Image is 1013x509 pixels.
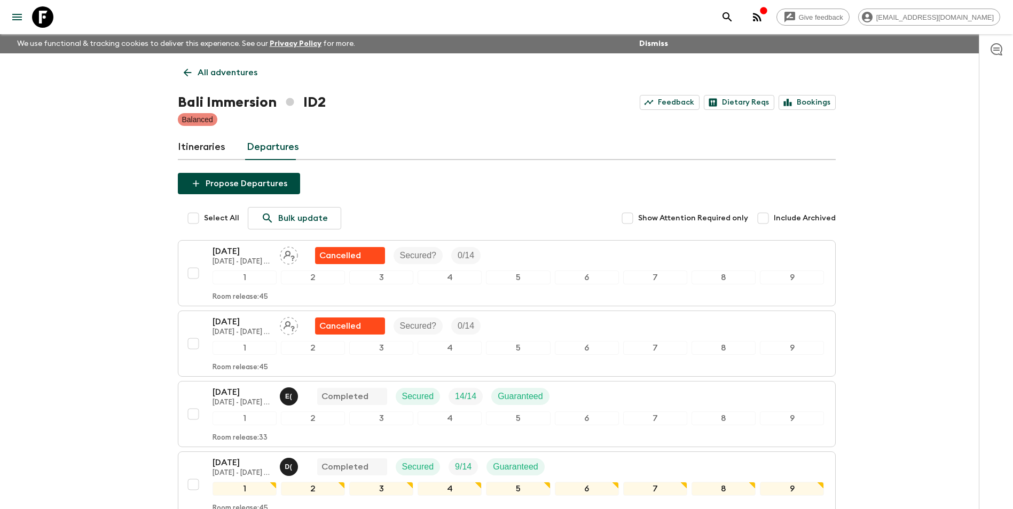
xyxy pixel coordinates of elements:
div: Trip Fill [451,247,481,264]
span: Give feedback [793,13,849,21]
div: 6 [555,482,619,496]
a: Privacy Policy [270,40,321,47]
p: Completed [321,460,368,473]
div: 1 [213,411,277,425]
div: 4 [418,482,482,496]
p: [DATE] [213,386,271,399]
div: 2 [281,341,345,355]
div: 2 [281,271,345,284]
p: Bulk update [278,212,328,225]
span: Assign pack leader [280,320,298,329]
span: Show Attention Required only [638,213,748,224]
p: [DATE] [213,456,271,469]
div: 1 [213,271,277,284]
p: 14 / 14 [455,390,476,403]
div: 9 [760,271,824,284]
div: Secured? [394,317,443,335]
a: Itineraries [178,134,225,160]
div: 8 [692,411,756,425]
p: [DATE] [213,315,271,328]
p: Secured? [400,249,437,262]
div: 3 [349,482,413,496]
a: Bulk update [248,207,341,229]
div: 1 [213,341,277,355]
div: 5 [486,411,550,425]
div: 1 [213,482,277,496]
p: Secured [402,460,434,473]
p: 0 / 14 [458,320,474,332]
div: Secured [396,388,441,405]
span: Select All [204,213,239,224]
div: 6 [555,271,619,284]
div: 5 [486,482,550,496]
div: Flash Pack cancellation [315,247,385,264]
div: Secured? [394,247,443,264]
p: Secured? [400,320,437,332]
div: 2 [281,411,345,425]
p: Secured [402,390,434,403]
p: Room release: 45 [213,363,268,372]
p: Completed [321,390,368,403]
div: 5 [486,271,550,284]
p: [DATE] [213,245,271,258]
p: All adventures [198,66,257,79]
div: 9 [760,411,824,425]
p: [DATE] - [DATE] (old) [213,328,271,337]
div: 4 [418,271,482,284]
a: Feedback [640,95,700,110]
div: Trip Fill [449,388,483,405]
span: Assign pack leader [280,250,298,258]
p: Guaranteed [498,390,543,403]
div: [EMAIL_ADDRESS][DOMAIN_NAME] [858,9,1000,26]
a: Departures [247,134,299,160]
div: 7 [623,341,687,355]
div: Trip Fill [451,317,481,335]
p: Cancelled [319,320,361,332]
div: 8 [692,482,756,496]
div: Flash Pack cancellation [315,317,385,335]
div: 7 [623,271,687,284]
p: We use functional & tracking cookies to deliver this experience. See our for more. [13,34,359,53]
p: Guaranteed [493,460,538,473]
p: Balanced [182,114,213,125]
div: 4 [418,411,482,425]
a: Dietary Reqs [704,95,774,110]
div: 5 [486,341,550,355]
button: [DATE][DATE] - [DATE] (old)Assign pack leaderFlash Pack cancellationSecured?Trip Fill123456789Roo... [178,311,836,377]
p: 9 / 14 [455,460,472,473]
p: Room release: 33 [213,434,268,442]
div: 4 [418,341,482,355]
p: Room release: 45 [213,293,268,301]
button: search adventures [717,6,738,28]
p: [DATE] - [DATE] (old) [213,399,271,407]
div: 8 [692,271,756,284]
button: menu [6,6,28,28]
button: [DATE][DATE] - [DATE] (old)England (Made) Agus EnglandianCompletedSecuredTrip FillGuaranteed12345... [178,381,836,447]
div: 2 [281,482,345,496]
span: England (Made) Agus Englandian [280,391,300,399]
div: 3 [349,341,413,355]
div: 8 [692,341,756,355]
a: Bookings [779,95,836,110]
p: 0 / 14 [458,249,474,262]
div: 9 [760,341,824,355]
button: Dismiss [637,36,671,51]
h1: Bali Immersion ID2 [178,92,326,113]
div: 6 [555,341,619,355]
a: Give feedback [776,9,850,26]
a: All adventures [178,62,263,83]
div: Secured [396,458,441,475]
div: 3 [349,411,413,425]
div: 7 [623,482,687,496]
p: Cancelled [319,249,361,262]
div: 9 [760,482,824,496]
span: Include Archived [774,213,836,224]
span: Dedi (Komang) Wardana [280,461,300,470]
span: [EMAIL_ADDRESS][DOMAIN_NAME] [870,13,1000,21]
div: 6 [555,411,619,425]
div: Trip Fill [449,458,478,475]
p: [DATE] - [DATE] (old) [213,469,271,478]
button: Propose Departures [178,173,300,194]
div: 7 [623,411,687,425]
div: 3 [349,271,413,284]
